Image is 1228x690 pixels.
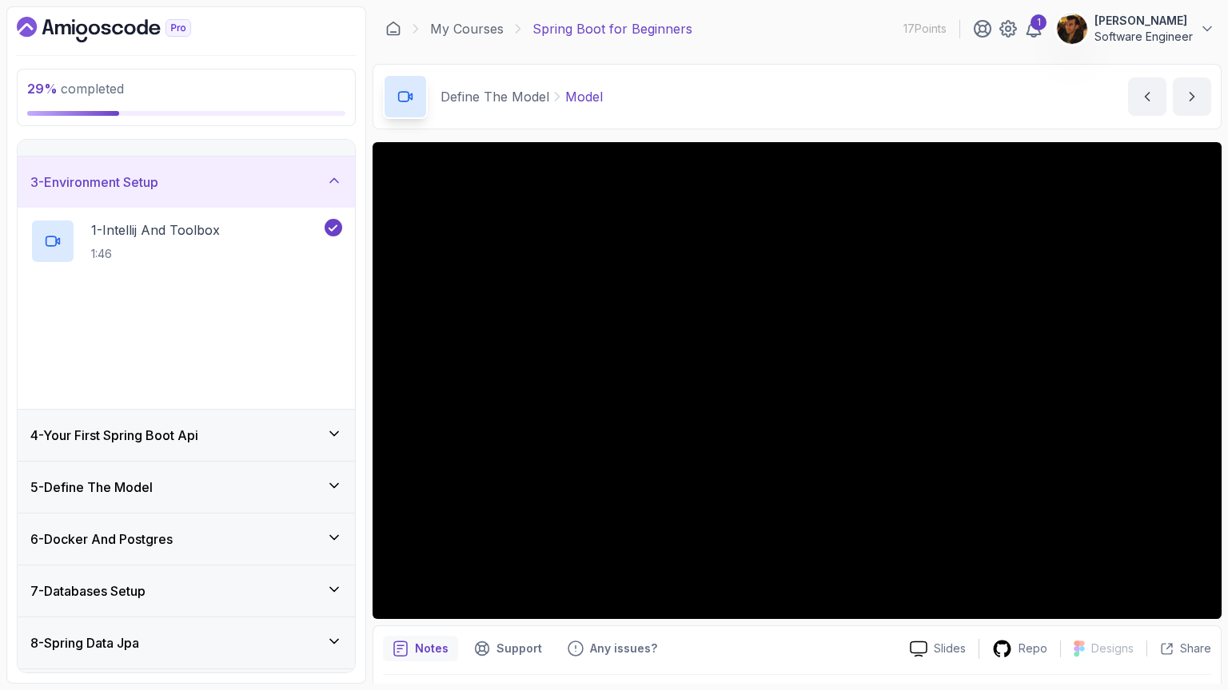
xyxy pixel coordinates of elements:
p: Repo [1019,640,1047,656]
h3: 7 - Databases Setup [30,581,146,601]
a: Dashboard [17,17,228,42]
div: 1 [1031,14,1047,30]
p: Share [1180,640,1211,656]
span: 29 % [27,81,58,97]
button: 6-Docker And Postgres [18,514,355,565]
span: completed [27,81,124,97]
p: 1:46 [91,246,220,262]
h3: 3 - Environment Setup [30,172,158,192]
button: 5-Define The Model [18,462,355,513]
p: Slides [934,640,966,656]
p: Spring Boot for Beginners [532,19,692,38]
h3: 4 - Your First Spring Boot Api [30,426,198,445]
p: Designs [1091,640,1134,656]
button: notes button [383,636,458,661]
h3: 8 - Spring Data Jpa [30,633,139,652]
p: Define The Model [441,87,549,106]
button: Feedback button [558,636,667,661]
p: Support [496,640,542,656]
button: 4-Your First Spring Boot Api [18,410,355,461]
h3: 6 - Docker And Postgres [30,529,173,549]
button: Support button [464,636,552,661]
img: user profile image [1057,14,1087,44]
p: [PERSON_NAME] [1094,13,1193,29]
button: 3-Environment Setup [18,157,355,208]
p: Any issues? [590,640,657,656]
p: Model [565,87,603,106]
button: previous content [1128,77,1166,116]
p: Notes [415,640,449,656]
a: Slides [897,640,979,657]
h3: 5 - Define The Model [30,478,153,497]
button: 8-Spring Data Jpa [18,617,355,668]
a: Dashboard [385,21,401,37]
button: next content [1173,77,1211,116]
button: Share [1146,640,1211,656]
p: Software Engineer [1094,29,1193,45]
a: Repo [979,639,1060,659]
button: 1-Intellij And Toolbox1:46 [30,219,342,264]
button: user profile image[PERSON_NAME]Software Engineer [1056,13,1215,45]
a: 1 [1024,19,1043,38]
iframe: 1 - Model [373,142,1222,619]
button: 7-Databases Setup [18,565,355,617]
p: 1 - Intellij And Toolbox [91,220,220,240]
p: 17 Points [903,21,947,37]
a: My Courses [430,19,504,38]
